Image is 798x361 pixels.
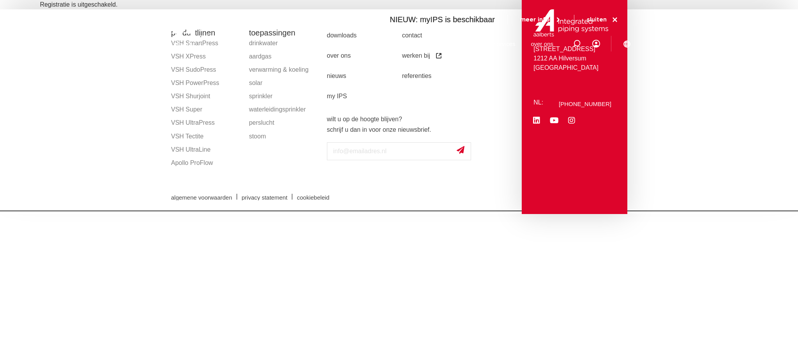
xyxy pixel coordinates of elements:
[171,195,232,200] span: algemene voorwaarden
[327,166,445,197] iframe: reCAPTCHA
[327,116,402,122] strong: wilt u op de hoogte blijven?
[457,146,464,154] img: send.svg
[327,25,518,106] nav: Menu
[327,126,431,133] strong: schrijf u dan in voor onze nieuwsbrief.
[249,130,319,143] a: stoom
[400,28,434,60] a: toepassingen
[363,28,384,60] a: markten
[297,195,329,200] span: cookiebeleid
[402,66,477,86] a: referenties
[520,16,561,23] a: meer info
[171,156,241,170] a: Apollo ProFlow
[249,103,319,116] a: waterleidingsprinkler
[520,17,550,23] span: meer info
[171,76,241,90] a: VSH PowerPress
[587,17,607,23] span: sluiten
[249,116,319,129] a: perslucht
[322,28,348,60] a: producten
[242,195,288,200] span: privacy statement
[171,90,241,103] a: VSH Shurjoint
[327,142,471,160] input: info@emailadres.nl
[531,28,553,60] a: over ons
[291,195,335,200] a: cookiebeleid
[450,28,478,60] a: downloads
[587,16,618,23] a: sluiten
[171,103,241,116] a: VSH Super
[494,28,515,60] a: services
[559,101,611,107] a: [PHONE_NUMBER]
[249,76,319,90] a: solar
[533,98,546,107] p: NL:
[327,66,402,86] a: nieuws
[171,130,241,143] a: VSH Tectite
[249,63,319,76] a: verwarming & koeling
[236,195,293,200] a: privacy statement
[249,90,319,103] a: sprinkler
[165,195,238,200] a: algemene voorwaarden
[171,63,241,76] a: VSH SudoPress
[322,28,553,60] nav: Menu
[171,116,241,129] a: VSH UltraPress
[390,15,495,24] span: NIEUW: myIPS is beschikbaar
[327,86,402,106] a: my IPS
[592,28,600,60] div: my IPS
[171,143,241,156] a: VSH UltraLine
